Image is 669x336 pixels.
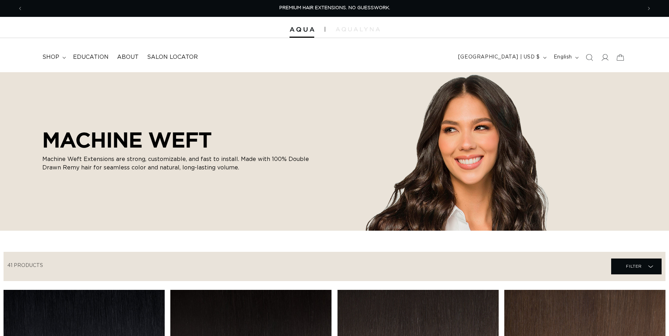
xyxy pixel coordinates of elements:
[38,49,69,65] summary: shop
[641,2,657,15] button: Next announcement
[454,51,549,64] button: [GEOGRAPHIC_DATA] | USD $
[113,49,143,65] a: About
[117,54,139,61] span: About
[626,260,642,273] span: Filter
[143,49,202,65] a: Salon Locator
[582,50,597,65] summary: Search
[549,51,582,64] button: English
[73,54,109,61] span: Education
[12,2,28,15] button: Previous announcement
[147,54,198,61] span: Salon Locator
[611,259,662,274] summary: Filter
[554,54,572,61] span: English
[42,155,310,172] p: Machine Weft Extensions are strong, customizable, and fast to install. Made with 100% Double Draw...
[458,54,540,61] span: [GEOGRAPHIC_DATA] | USD $
[336,27,380,31] img: aqualyna.com
[7,263,43,268] span: 41 products
[290,27,314,32] img: Aqua Hair Extensions
[279,6,390,10] span: PREMIUM HAIR EXTENSIONS. NO GUESSWORK.
[69,49,113,65] a: Education
[42,127,310,152] h2: MACHINE WEFT
[42,54,59,61] span: shop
